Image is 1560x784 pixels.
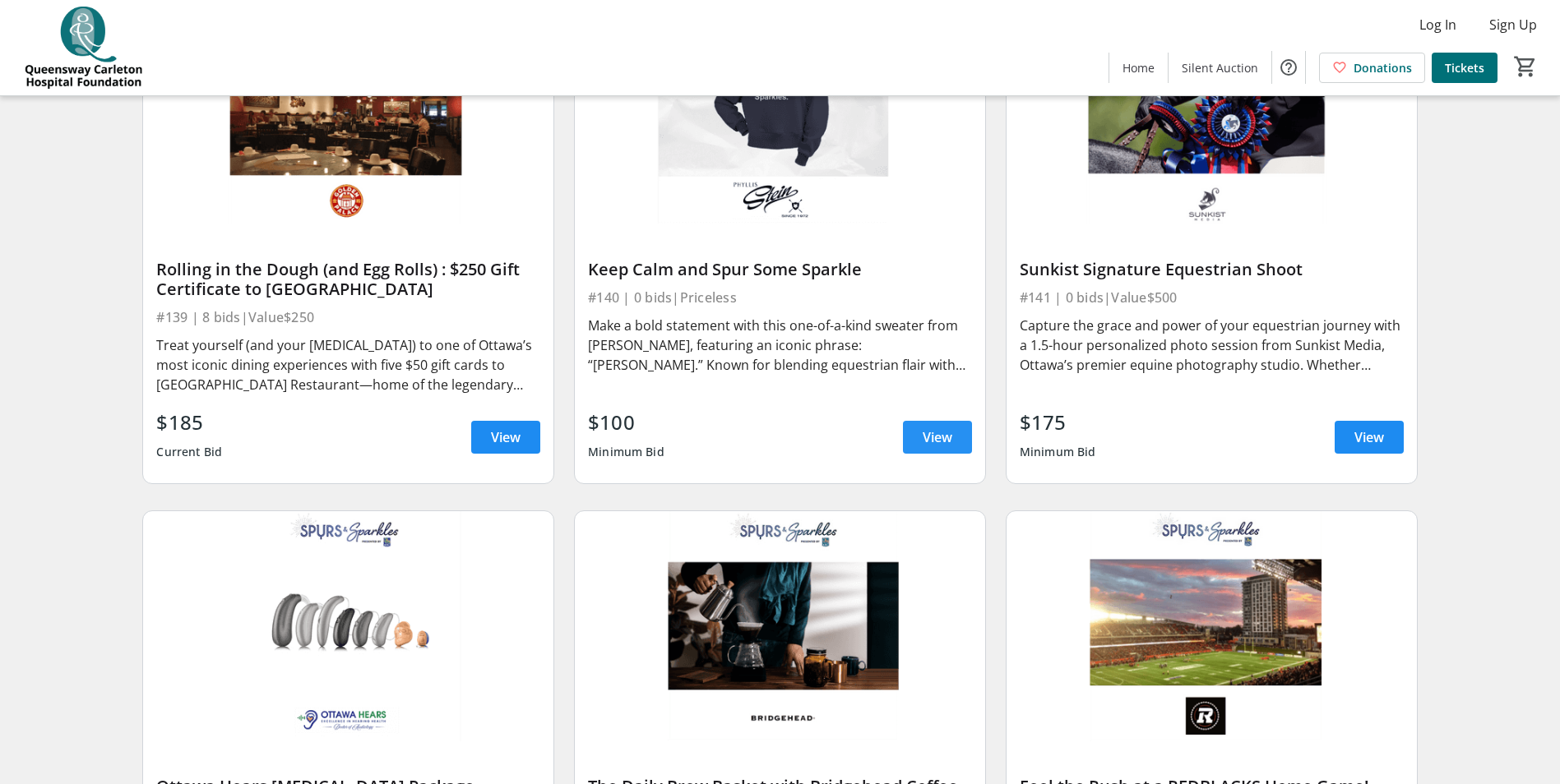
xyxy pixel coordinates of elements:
[156,437,222,467] div: Current Bid
[588,408,664,437] div: $100
[1007,511,1417,742] img: Feel the Rush at a REDBLACKS Home Game!
[1020,408,1096,437] div: $175
[588,260,972,279] div: Keep Calm and Spur Some Sparkle
[588,437,664,467] div: Minimum Bid
[575,511,985,742] img: The Daily Brew Basket with Bridgehead Coffee
[1169,53,1271,83] a: Silent Auction
[1511,52,1540,81] button: Cart
[1489,15,1537,35] span: Sign Up
[1335,421,1404,454] a: View
[156,260,540,299] div: Rolling in the Dough (and Egg Rolls) : $250 Gift Certificate to [GEOGRAPHIC_DATA]
[1020,286,1404,309] div: #141 | 0 bids | Value $500
[1445,59,1484,76] span: Tickets
[923,427,952,447] span: View
[156,306,540,329] div: #139 | 8 bids | Value $250
[1406,12,1470,38] button: Log In
[588,286,972,309] div: #140 | 0 bids | Priceless
[1419,15,1456,35] span: Log In
[1272,51,1305,84] button: Help
[903,421,972,454] a: View
[143,511,553,742] img: Ottawa Hears Audiology Package Including a Pair of Rechargeable/Bluetooth Hearing Aids
[1020,316,1404,375] div: Capture the grace and power of your equestrian journey with a 1.5-hour personalized photo session...
[1123,59,1155,76] span: Home
[1354,427,1384,447] span: View
[588,316,972,375] div: Make a bold statement with this one-of-a-kind sweater from [PERSON_NAME], featuring an iconic phr...
[156,335,540,394] div: Treat yourself (and your [MEDICAL_DATA]) to one of Ottawa’s most iconic dining experiences with f...
[1020,260,1404,279] div: Sunkist Signature Equestrian Shoot
[1476,12,1550,38] button: Sign Up
[1182,59,1258,76] span: Silent Auction
[1319,53,1425,83] a: Donations
[10,7,156,89] img: QCH Foundation's Logo
[471,421,540,454] a: View
[1020,437,1096,467] div: Minimum Bid
[491,427,521,447] span: View
[1432,53,1498,83] a: Tickets
[156,408,222,437] div: $185
[1354,59,1412,76] span: Donations
[1109,53,1168,83] a: Home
